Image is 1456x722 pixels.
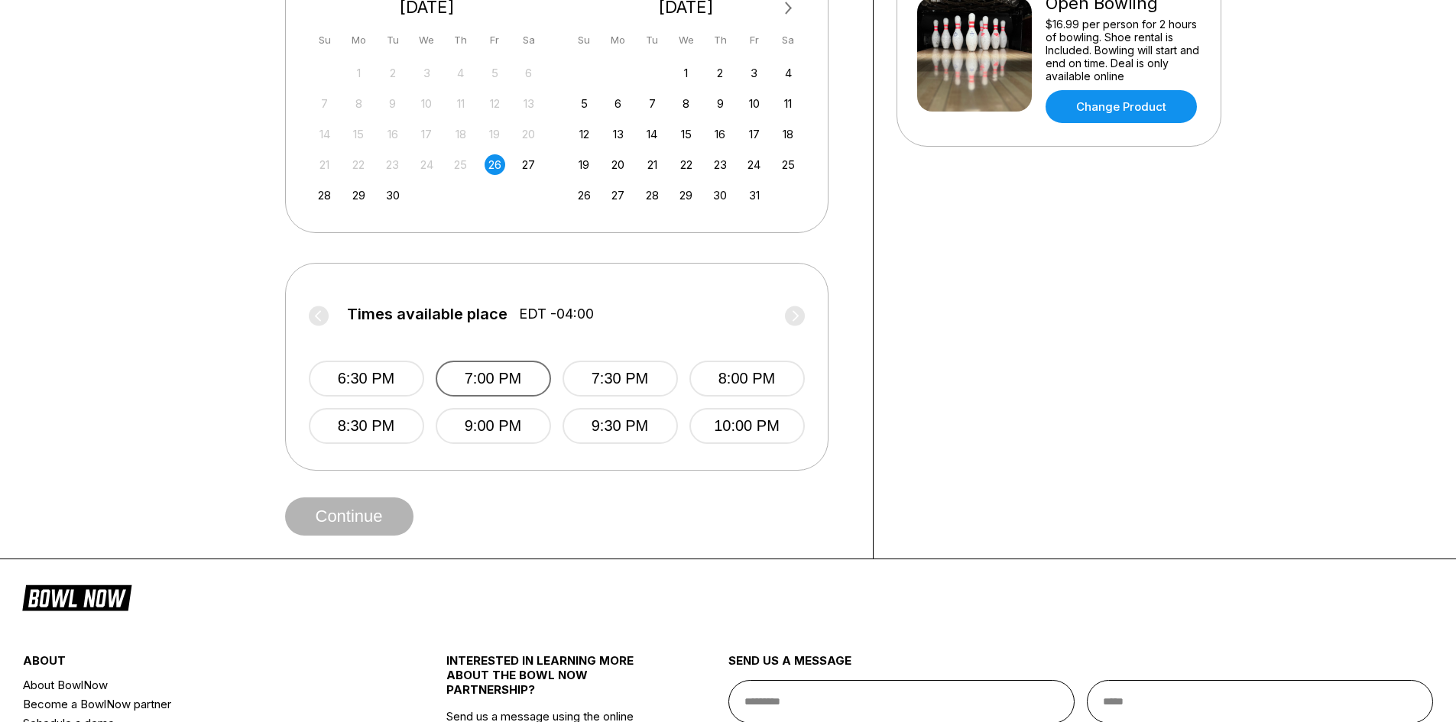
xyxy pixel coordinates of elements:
div: Th [450,30,471,50]
div: Choose Saturday, October 25th, 2025 [778,154,799,175]
div: send us a message [728,653,1434,680]
a: About BowlNow [23,675,375,694]
div: Choose Saturday, October 11th, 2025 [778,93,799,114]
span: Times available place [347,306,507,322]
div: Choose Saturday, October 18th, 2025 [778,124,799,144]
button: 7:00 PM [436,361,551,397]
div: Not available Wednesday, September 17th, 2025 [417,124,437,144]
div: Not available Sunday, September 14th, 2025 [314,124,335,144]
a: Become a BowlNow partner [23,694,375,714]
div: Fr [485,30,505,50]
div: Choose Thursday, October 16th, 2025 [710,124,731,144]
div: Choose Friday, September 26th, 2025 [485,154,505,175]
div: Th [710,30,731,50]
div: Choose Sunday, October 19th, 2025 [574,154,595,175]
div: Sa [518,30,539,50]
div: Choose Friday, October 24th, 2025 [744,154,764,175]
button: 8:00 PM [689,361,805,397]
div: Fr [744,30,764,50]
div: Tu [642,30,663,50]
div: month 2025-10 [572,61,801,206]
div: Choose Monday, October 13th, 2025 [608,124,628,144]
div: Not available Monday, September 8th, 2025 [349,93,369,114]
div: INTERESTED IN LEARNING MORE ABOUT THE BOWL NOW PARTNERSHIP? [446,653,658,709]
div: Choose Wednesday, October 15th, 2025 [676,124,696,144]
div: Tu [382,30,403,50]
div: Choose Friday, October 3rd, 2025 [744,63,764,83]
div: Choose Sunday, September 28th, 2025 [314,185,335,206]
div: Choose Monday, October 27th, 2025 [608,185,628,206]
div: Choose Saturday, October 4th, 2025 [778,63,799,83]
div: Su [574,30,595,50]
div: Not available Monday, September 15th, 2025 [349,124,369,144]
div: Choose Thursday, October 2nd, 2025 [710,63,731,83]
div: Not available Thursday, September 18th, 2025 [450,124,471,144]
div: $16.99 per person for 2 hours of bowling. Shoe rental is Included. Bowling will start and end on ... [1046,18,1201,83]
div: Not available Thursday, September 4th, 2025 [450,63,471,83]
span: EDT -04:00 [519,306,594,322]
div: Choose Monday, October 20th, 2025 [608,154,628,175]
div: Choose Sunday, October 26th, 2025 [574,185,595,206]
div: Not available Wednesday, September 3rd, 2025 [417,63,437,83]
div: Su [314,30,335,50]
div: Choose Wednesday, October 29th, 2025 [676,185,696,206]
div: month 2025-09 [313,61,542,206]
div: Choose Wednesday, October 1st, 2025 [676,63,696,83]
div: Choose Thursday, October 9th, 2025 [710,93,731,114]
div: Choose Monday, September 29th, 2025 [349,185,369,206]
div: Not available Sunday, September 7th, 2025 [314,93,335,114]
button: 6:30 PM [309,361,424,397]
div: Not available Friday, September 5th, 2025 [485,63,505,83]
div: Choose Tuesday, October 21st, 2025 [642,154,663,175]
button: 9:30 PM [563,408,678,444]
div: Choose Friday, October 10th, 2025 [744,93,764,114]
div: Choose Tuesday, September 30th, 2025 [382,185,403,206]
div: Choose Thursday, October 30th, 2025 [710,185,731,206]
div: Choose Friday, October 31st, 2025 [744,185,764,206]
div: Not available Monday, September 1st, 2025 [349,63,369,83]
button: 10:00 PM [689,408,805,444]
div: Not available Saturday, September 13th, 2025 [518,93,539,114]
div: Not available Wednesday, September 24th, 2025 [417,154,437,175]
div: Choose Tuesday, October 7th, 2025 [642,93,663,114]
div: Not available Tuesday, September 2nd, 2025 [382,63,403,83]
div: Not available Monday, September 22nd, 2025 [349,154,369,175]
div: Not available Thursday, September 11th, 2025 [450,93,471,114]
div: Choose Friday, October 17th, 2025 [744,124,764,144]
div: Not available Sunday, September 21st, 2025 [314,154,335,175]
div: Sa [778,30,799,50]
div: We [417,30,437,50]
div: Not available Saturday, September 6th, 2025 [518,63,539,83]
div: Choose Wednesday, October 22nd, 2025 [676,154,696,175]
div: Not available Friday, September 12th, 2025 [485,93,505,114]
button: 8:30 PM [309,408,424,444]
div: Choose Thursday, October 23rd, 2025 [710,154,731,175]
div: about [23,653,375,675]
div: Not available Saturday, September 20th, 2025 [518,124,539,144]
div: Not available Friday, September 19th, 2025 [485,124,505,144]
div: Mo [349,30,369,50]
div: Not available Tuesday, September 16th, 2025 [382,124,403,144]
a: Change Product [1046,90,1197,123]
div: Mo [608,30,628,50]
div: Not available Tuesday, September 9th, 2025 [382,93,403,114]
button: 7:30 PM [563,361,678,397]
div: Choose Sunday, October 5th, 2025 [574,93,595,114]
div: Choose Sunday, October 12th, 2025 [574,124,595,144]
div: Not available Wednesday, September 10th, 2025 [417,93,437,114]
div: Choose Saturday, September 27th, 2025 [518,154,539,175]
button: 9:00 PM [436,408,551,444]
div: Not available Tuesday, September 23rd, 2025 [382,154,403,175]
div: We [676,30,696,50]
div: Choose Wednesday, October 8th, 2025 [676,93,696,114]
div: Choose Tuesday, October 14th, 2025 [642,124,663,144]
div: Choose Tuesday, October 28th, 2025 [642,185,663,206]
div: Not available Thursday, September 25th, 2025 [450,154,471,175]
div: Choose Monday, October 6th, 2025 [608,93,628,114]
